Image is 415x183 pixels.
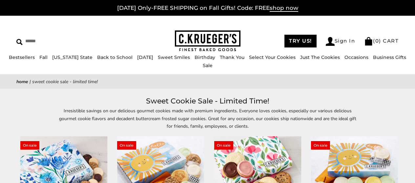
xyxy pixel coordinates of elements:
span: On sale [311,141,330,150]
img: C.KRUEGER'S [175,30,240,52]
a: Home [16,79,28,85]
span: Sweet Cookie Sale - Limited Time! [32,79,98,85]
a: [DATE] Only-FREE SHIPPING on Fall Gifts! Code: FREEshop now [117,5,298,12]
img: Bag [364,37,373,46]
p: Irresistible savings on our delicious gourmet cookies made with premium ingredients. Everyone lov... [57,107,359,130]
a: Sweet Smiles [158,54,190,60]
h1: Sweet Cookie Sale - Limited Time! [26,95,389,107]
a: Just The Cookies [300,54,340,60]
span: On sale [20,141,39,150]
input: Search [16,36,104,46]
a: Occasions [344,54,368,60]
a: Back to School [97,54,133,60]
span: | [30,79,31,85]
a: Business Gifts [373,54,406,60]
img: Search [16,39,23,45]
a: TRY US! [284,35,317,47]
a: Fall [39,54,48,60]
a: [DATE] [137,54,153,60]
nav: breadcrumbs [16,78,399,85]
span: On sale [214,141,233,150]
a: Sale [203,63,213,68]
span: 0 [375,38,379,44]
a: Sign In [326,37,355,46]
img: Account [326,37,335,46]
span: shop now [270,5,298,12]
a: Thank You [220,54,244,60]
a: Bestsellers [9,54,35,60]
span: On sale [117,141,136,150]
a: Select Your Cookies [249,54,296,60]
a: [US_STATE] State [52,54,93,60]
a: Birthday [195,54,215,60]
a: (0) CART [364,38,399,44]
